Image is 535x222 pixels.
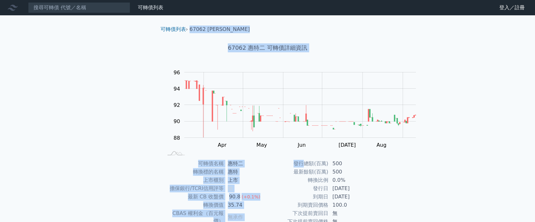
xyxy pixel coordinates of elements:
td: 無 [329,209,372,218]
td: 0.0% [329,176,372,184]
td: 500 [329,159,372,168]
tspan: Jun [297,142,306,148]
td: 轉換比例 [268,176,329,184]
td: 發行日 [268,184,329,193]
td: 可轉債名稱 [163,159,224,168]
td: [DATE] [329,184,372,193]
td: [DATE] [329,193,372,201]
td: 最新 CB 收盤價 [163,193,224,201]
input: 搜尋可轉債 代號／名稱 [28,2,130,13]
div: 90.8 [228,193,242,201]
td: 最新餘額(百萬) [268,168,329,176]
a: 可轉債列表 [160,26,186,32]
span: 無承作 [228,214,243,220]
a: 登入／註冊 [494,3,530,13]
td: 下次提前賣回日 [268,209,329,218]
span: (+0.1%) [241,194,260,199]
td: 擔保銀行/TCRI信用評等 [163,184,224,193]
li: 67062 [PERSON_NAME] [189,26,250,33]
td: 到期賣回價格 [268,201,329,209]
tspan: 90 [174,118,180,124]
td: 轉換標的名稱 [163,168,224,176]
td: 發行總額(百萬) [268,159,329,168]
tspan: [DATE] [338,142,356,148]
td: 35.74 [224,201,268,209]
td: 到期日 [268,193,329,201]
tspan: Apr [218,142,227,148]
tspan: 88 [174,135,180,141]
tspan: May [256,142,267,148]
span: 無 [228,185,233,191]
td: 500 [329,168,372,176]
iframe: Chat Widget [503,191,535,222]
td: 轉換價值 [163,201,224,209]
td: 惠特二 [224,159,268,168]
td: 惠特 [224,168,268,176]
tspan: Aug [376,142,386,148]
a: 可轉債列表 [138,4,163,11]
g: Chart [170,70,425,148]
td: 100.0 [329,201,372,209]
tspan: 96 [174,70,180,76]
h1: 67062 惠特二 可轉債詳細資訊 [155,43,380,52]
li: › [160,26,188,33]
div: 聊天小工具 [503,191,535,222]
td: 上市 [224,176,268,184]
tspan: 92 [174,102,180,108]
g: Series [184,81,416,137]
tspan: 94 [174,86,180,92]
td: 上市櫃別 [163,176,224,184]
